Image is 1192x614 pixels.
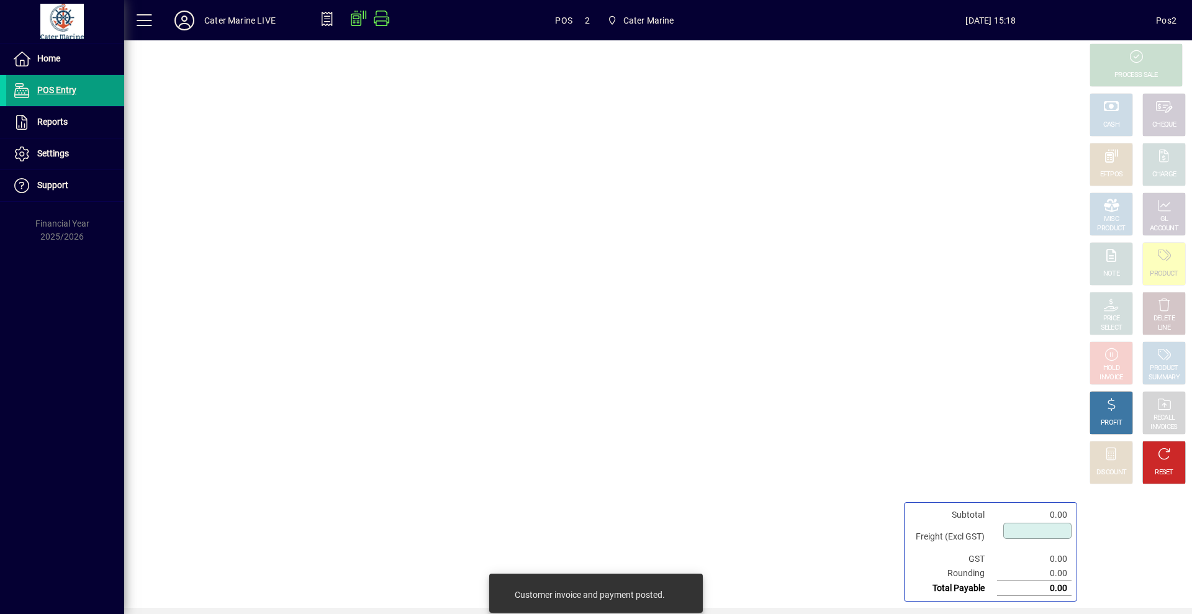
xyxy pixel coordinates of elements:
td: 0.00 [997,566,1072,581]
span: [DATE] 15:18 [826,11,1157,30]
div: PROCESS SALE [1114,71,1158,80]
div: CHEQUE [1152,120,1176,130]
div: PROFIT [1101,418,1122,428]
td: 0.00 [997,552,1072,566]
span: Settings [37,148,69,158]
div: CHARGE [1152,170,1176,179]
td: Freight (Excl GST) [910,522,997,552]
div: PRODUCT [1097,224,1125,233]
td: GST [910,552,997,566]
td: Rounding [910,566,997,581]
div: NOTE [1103,269,1119,279]
td: Subtotal [910,508,997,522]
div: GL [1160,215,1168,224]
div: PRODUCT [1150,364,1178,373]
div: HOLD [1103,364,1119,373]
div: RESET [1155,468,1173,477]
div: DISCOUNT [1096,468,1126,477]
span: POS [555,11,572,30]
span: 2 [585,11,590,30]
a: Settings [6,138,124,169]
div: Pos2 [1156,11,1176,30]
span: Reports [37,117,68,127]
a: Support [6,170,124,201]
button: Profile [165,9,204,32]
span: POS Entry [37,85,76,95]
div: PRICE [1103,314,1120,323]
span: Home [37,53,60,63]
div: PRODUCT [1150,269,1178,279]
div: Customer invoice and payment posted. [515,589,665,601]
div: RECALL [1154,413,1175,423]
div: MISC [1104,215,1119,224]
div: INVOICE [1099,373,1122,382]
span: Cater Marine [602,9,679,32]
a: Reports [6,107,124,138]
td: 0.00 [997,581,1072,596]
div: EFTPOS [1100,170,1123,179]
div: SUMMARY [1149,373,1180,382]
span: Cater Marine [623,11,674,30]
span: Support [37,180,68,190]
div: Cater Marine LIVE [204,11,276,30]
div: CASH [1103,120,1119,130]
div: DELETE [1154,314,1175,323]
div: ACCOUNT [1150,224,1178,233]
td: Total Payable [910,581,997,596]
div: SELECT [1101,323,1122,333]
div: INVOICES [1150,423,1177,432]
div: LINE [1158,323,1170,333]
td: 0.00 [997,508,1072,522]
a: Home [6,43,124,74]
